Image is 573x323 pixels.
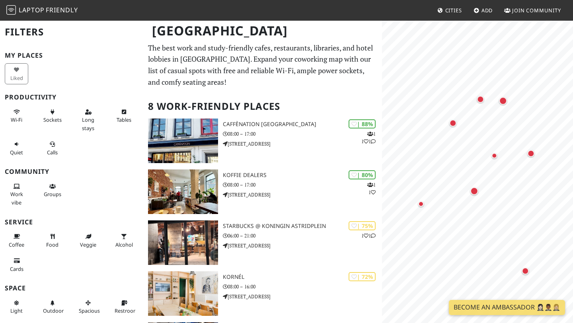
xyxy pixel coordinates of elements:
h2: 8 Work-Friendly Places [148,94,377,119]
span: People working [10,191,23,206]
a: Kornél | 72% Kornél 08:00 – 16:00 [STREET_ADDRESS] [143,271,382,316]
a: Caffènation Antwerp City Center | 88% 111 Caffènation [GEOGRAPHIC_DATA] 08:00 – 17:00 [STREET_ADD... [143,119,382,163]
div: | 88% [349,119,376,128]
button: Sockets [41,105,64,126]
div: | 75% [349,221,376,230]
span: Food [46,241,58,248]
button: Tables [112,105,136,126]
p: 1 1 [367,181,376,196]
button: Groups [41,180,64,201]
a: Add [470,3,496,18]
button: Quiet [5,138,28,159]
button: Restroom [112,296,136,317]
button: Outdoor [41,296,64,317]
button: Veggie [76,230,100,251]
div: Map marker [489,151,499,160]
span: Restroom [115,307,138,314]
span: Stable Wi-Fi [11,116,22,123]
span: Quiet [10,149,23,156]
img: Starbucks @ Koningin Astridplein [148,220,218,265]
p: 1 1 1 [361,130,376,145]
span: Video/audio calls [47,149,58,156]
a: LaptopFriendly LaptopFriendly [6,4,78,18]
div: Map marker [475,94,485,104]
img: LaptopFriendly [6,5,16,15]
h3: My Places [5,52,138,59]
button: Alcohol [112,230,136,251]
p: [STREET_ADDRESS] [223,191,382,198]
button: Wi-Fi [5,105,28,126]
span: Spacious [79,307,100,314]
a: Become an Ambassador 🤵🏻‍♀️🤵🏾‍♂️🤵🏼‍♀️ [449,300,565,315]
div: | 80% [349,170,376,179]
h3: Space [5,284,138,292]
div: Map marker [520,266,530,276]
img: Kornél [148,271,218,316]
div: Map marker [469,185,480,197]
h3: Kornél [223,274,382,280]
span: Laptop [19,6,45,14]
button: Calls [41,138,64,159]
h3: Koffie Dealers [223,172,382,179]
span: Credit cards [10,265,23,272]
button: Light [5,296,28,317]
h3: Starbucks @ Koningin Astridplein [223,223,382,230]
button: Long stays [76,105,100,134]
a: Koffie Dealers | 80% 11 Koffie Dealers 08:00 – 17:00 [STREET_ADDRESS] [143,169,382,214]
p: The best work and study-friendly cafes, restaurants, libraries, and hotel lobbies in [GEOGRAPHIC_... [148,42,377,88]
button: Work vibe [5,180,28,209]
p: 08:00 – 16:00 [223,283,382,290]
p: 08:00 – 17:00 [223,130,382,138]
div: | 72% [349,272,376,281]
div: Map marker [448,118,458,128]
button: Cards [5,254,28,275]
div: Map marker [416,199,426,208]
span: Add [481,7,493,14]
span: Long stays [82,116,94,131]
span: Outdoor area [43,307,64,314]
button: Spacious [76,296,100,317]
span: Coffee [9,241,24,248]
p: 08:00 – 17:00 [223,181,382,189]
span: Join Community [512,7,561,14]
img: Koffie Dealers [148,169,218,214]
span: Work-friendly tables [117,116,131,123]
div: Map marker [526,148,536,158]
div: Map marker [497,95,509,106]
p: [STREET_ADDRESS] [223,242,382,249]
span: Natural light [10,307,23,314]
span: Cities [445,7,462,14]
h3: Caffènation [GEOGRAPHIC_DATA] [223,121,382,128]
p: 1 1 [361,232,376,239]
p: [STREET_ADDRESS] [223,140,382,148]
span: Veggie [80,241,96,248]
a: Join Community [501,3,564,18]
a: Starbucks @ Koningin Astridplein | 75% 11 Starbucks @ Koningin Astridplein 06:00 – 21:00 [STREET_... [143,220,382,265]
img: Caffènation Antwerp City Center [148,119,218,163]
p: [STREET_ADDRESS] [223,293,382,300]
button: Coffee [5,230,28,251]
span: Group tables [44,191,61,198]
span: Friendly [46,6,78,14]
a: Cities [434,3,465,18]
h3: Service [5,218,138,226]
h2: Filters [5,20,138,44]
h3: Productivity [5,93,138,101]
button: Food [41,230,64,251]
span: Power sockets [43,116,62,123]
span: Alcohol [115,241,133,248]
h3: Community [5,168,138,175]
p: 06:00 – 21:00 [223,232,382,239]
h1: [GEOGRAPHIC_DATA] [146,20,380,42]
